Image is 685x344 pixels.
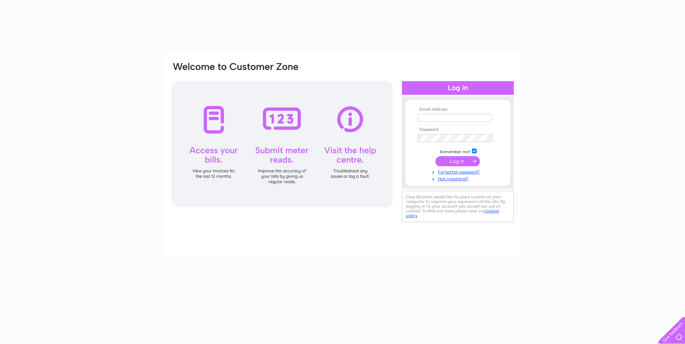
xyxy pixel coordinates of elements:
[418,175,500,182] a: Not registered?
[416,147,500,155] td: Remember me?
[406,208,499,218] a: cookies policy
[416,107,500,112] th: Email Address:
[416,127,500,132] th: Password:
[418,168,500,175] a: Forgotten password?
[402,191,514,222] div: Clear Business would like to place cookies on your computer to improve your experience of the sit...
[435,156,480,166] input: Submit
